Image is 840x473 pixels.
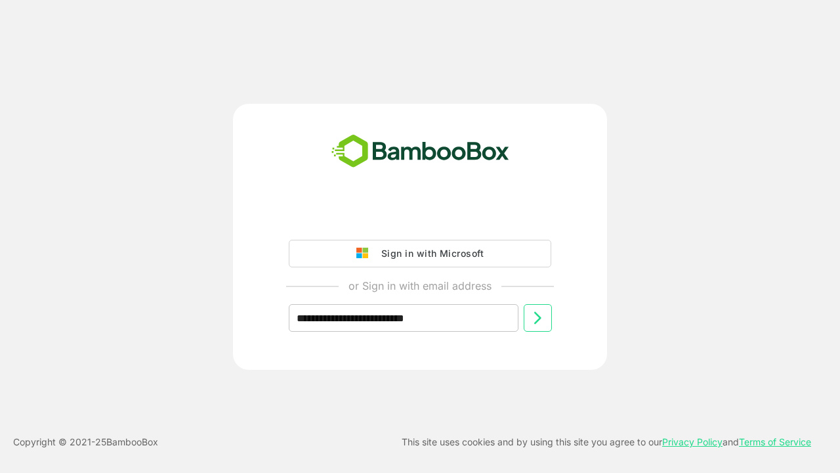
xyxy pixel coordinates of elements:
[13,434,158,450] p: Copyright © 2021- 25 BambooBox
[282,203,558,232] iframe: Sign in with Google Button
[289,240,551,267] button: Sign in with Microsoft
[402,434,811,450] p: This site uses cookies and by using this site you agree to our and
[348,278,492,294] p: or Sign in with email address
[662,436,723,447] a: Privacy Policy
[324,130,516,173] img: bamboobox
[375,245,484,262] div: Sign in with Microsoft
[739,436,811,447] a: Terms of Service
[356,248,375,259] img: google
